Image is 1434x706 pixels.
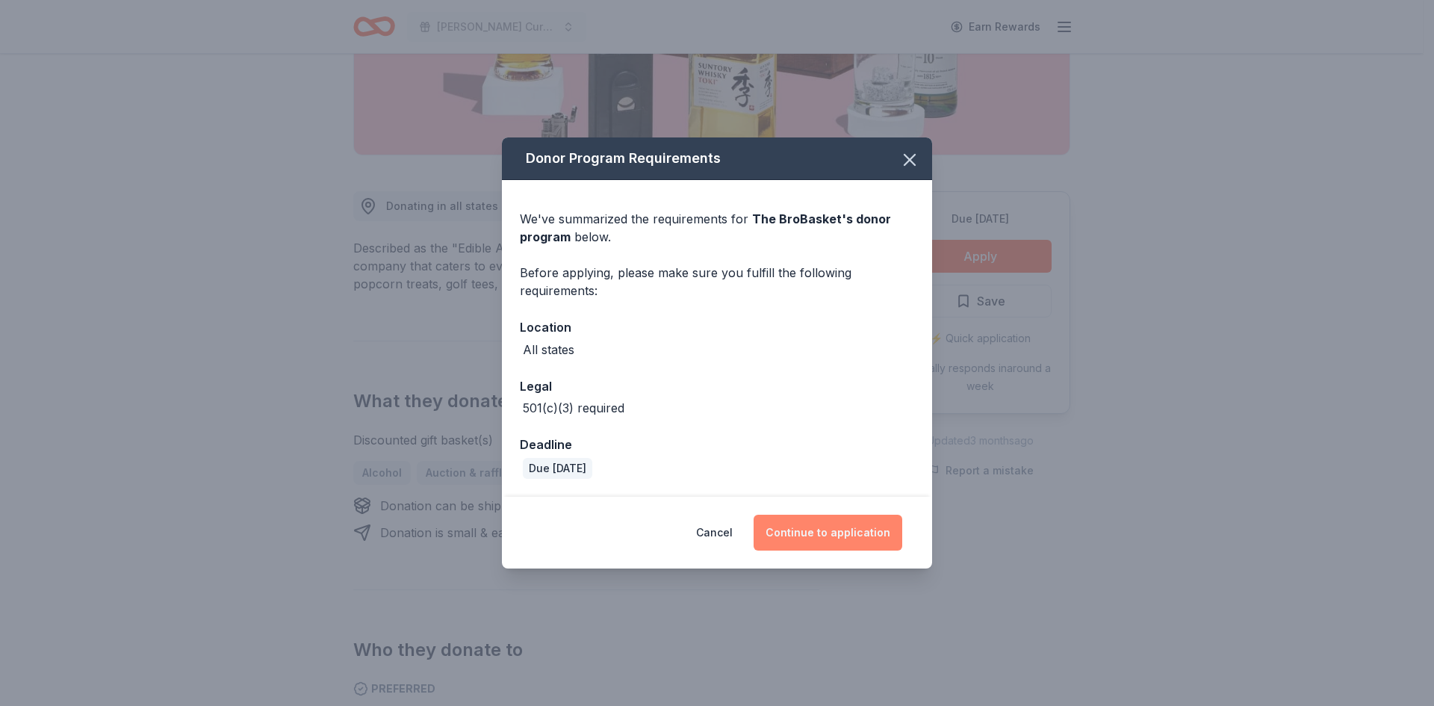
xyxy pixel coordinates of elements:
div: All states [523,341,574,359]
button: Cancel [696,515,733,551]
div: We've summarized the requirements for below. [520,210,914,246]
div: Legal [520,377,914,396]
div: 501(c)(3) required [523,399,624,417]
div: Location [520,318,914,337]
div: Before applying, please make sure you fulfill the following requirements: [520,264,914,300]
div: Due [DATE] [523,458,592,479]
div: Donor Program Requirements [502,137,932,180]
div: Deadline [520,435,914,454]
button: Continue to application [754,515,902,551]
